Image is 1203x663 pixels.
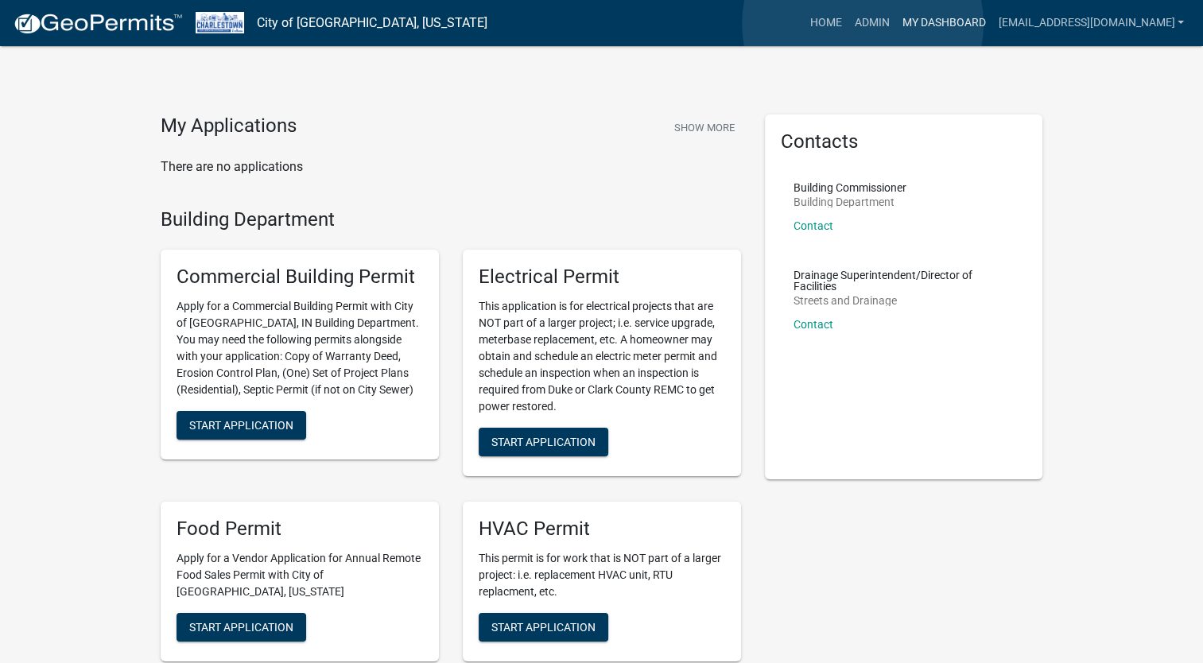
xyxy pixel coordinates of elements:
button: Start Application [177,411,306,440]
button: Start Application [479,613,608,642]
h4: Building Department [161,208,741,231]
h5: Commercial Building Permit [177,266,423,289]
h5: Food Permit [177,518,423,541]
span: Start Application [491,620,596,633]
p: Building Department [794,196,906,207]
a: My Dashboard [895,8,992,38]
button: Show More [668,114,741,141]
span: Start Application [189,620,293,633]
h5: Contacts [781,130,1027,153]
a: Home [803,8,848,38]
a: Admin [848,8,895,38]
button: Start Application [479,428,608,456]
p: This application is for electrical projects that are NOT part of a larger project; i.e. service u... [479,298,725,415]
a: City of [GEOGRAPHIC_DATA], [US_STATE] [257,10,487,37]
h5: HVAC Permit [479,518,725,541]
p: This permit is for work that is NOT part of a larger project: i.e. replacement HVAC unit, RTU rep... [479,550,725,600]
p: Drainage Superintendent/Director of Facilities [794,269,1015,292]
p: Apply for a Vendor Application for Annual Remote Food Sales Permit with City of [GEOGRAPHIC_DATA]... [177,550,423,600]
p: Building Commissioner [794,182,906,193]
button: Start Application [177,613,306,642]
h5: Electrical Permit [479,266,725,289]
a: Contact [794,219,833,232]
span: Start Application [189,419,293,432]
h4: My Applications [161,114,297,138]
a: Contact [794,318,833,331]
a: [EMAIL_ADDRESS][DOMAIN_NAME] [992,8,1190,38]
span: Start Application [491,436,596,448]
p: Apply for a Commercial Building Permit with City of [GEOGRAPHIC_DATA], IN Building Department. Yo... [177,298,423,398]
p: There are no applications [161,157,741,176]
img: City of Charlestown, Indiana [196,12,244,33]
p: Streets and Drainage [794,295,1015,306]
